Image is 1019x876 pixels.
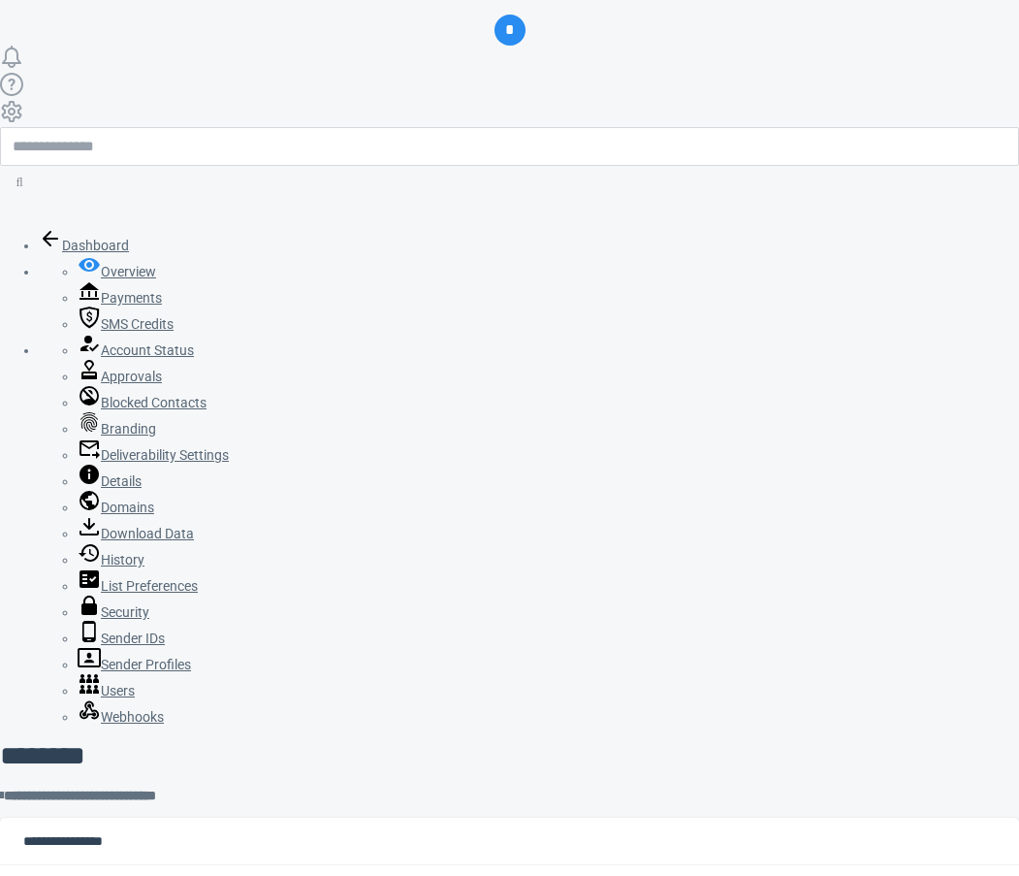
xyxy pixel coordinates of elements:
[101,316,174,332] span: SMS Credits
[78,447,229,463] a: Deliverability Settings
[101,447,229,463] span: Deliverability Settings
[78,290,162,306] a: Payments
[101,342,194,358] span: Account Status
[101,421,156,437] span: Branding
[101,604,149,620] span: Security
[78,473,142,489] a: Details
[101,631,165,646] span: Sender IDs
[78,552,144,568] a: History
[78,369,162,384] a: Approvals
[101,709,164,725] span: Webhooks
[78,500,154,515] a: Domains
[101,683,135,698] span: Users
[78,395,207,410] a: Blocked Contacts
[101,578,198,594] span: List Preferences
[78,657,191,672] a: Sender Profiles
[39,238,129,253] a: Dashboard
[101,526,194,541] span: Download Data
[101,500,154,515] span: Domains
[78,683,135,698] a: Users
[78,316,174,332] a: SMS Credits
[101,473,142,489] span: Details
[62,238,129,253] span: Dashboard
[78,578,198,594] a: List Preferences
[101,552,144,568] span: History
[78,342,194,358] a: Account Status
[78,604,149,620] a: Security
[101,395,207,410] span: Blocked Contacts
[101,290,162,306] span: Payments
[101,369,162,384] span: Approvals
[78,264,156,279] a: Overview
[101,657,191,672] span: Sender Profiles
[78,709,164,725] a: Webhooks
[78,631,165,646] a: Sender IDs
[101,264,156,279] span: Overview
[78,526,194,541] a: Download Data
[78,421,156,437] a: Branding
